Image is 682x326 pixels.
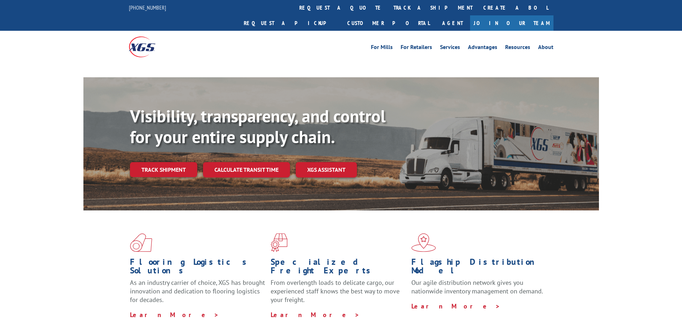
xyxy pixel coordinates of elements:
[401,44,432,52] a: For Retailers
[411,278,543,295] span: Our agile distribution network gives you nationwide inventory management on demand.
[130,162,197,177] a: Track shipment
[296,162,357,177] a: XGS ASSISTANT
[538,44,553,52] a: About
[130,278,265,304] span: As an industry carrier of choice, XGS has brought innovation and dedication to flooring logistics...
[371,44,393,52] a: For Mills
[440,44,460,52] a: Services
[203,162,290,177] a: Calculate transit time
[271,233,287,252] img: xgs-icon-focused-on-flooring-red
[130,105,386,148] b: Visibility, transparency, and control for your entire supply chain.
[129,4,166,11] a: [PHONE_NUMBER]
[411,302,500,310] a: Learn More >
[411,233,436,252] img: xgs-icon-flagship-distribution-model-red
[435,15,470,31] a: Agent
[271,278,406,310] p: From overlength loads to delicate cargo, our experienced staff knows the best way to move your fr...
[238,15,342,31] a: Request a pickup
[470,15,553,31] a: Join Our Team
[505,44,530,52] a: Resources
[468,44,497,52] a: Advantages
[271,258,406,278] h1: Specialized Freight Experts
[411,258,547,278] h1: Flagship Distribution Model
[271,311,360,319] a: Learn More >
[130,258,265,278] h1: Flooring Logistics Solutions
[130,311,219,319] a: Learn More >
[130,233,152,252] img: xgs-icon-total-supply-chain-intelligence-red
[342,15,435,31] a: Customer Portal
